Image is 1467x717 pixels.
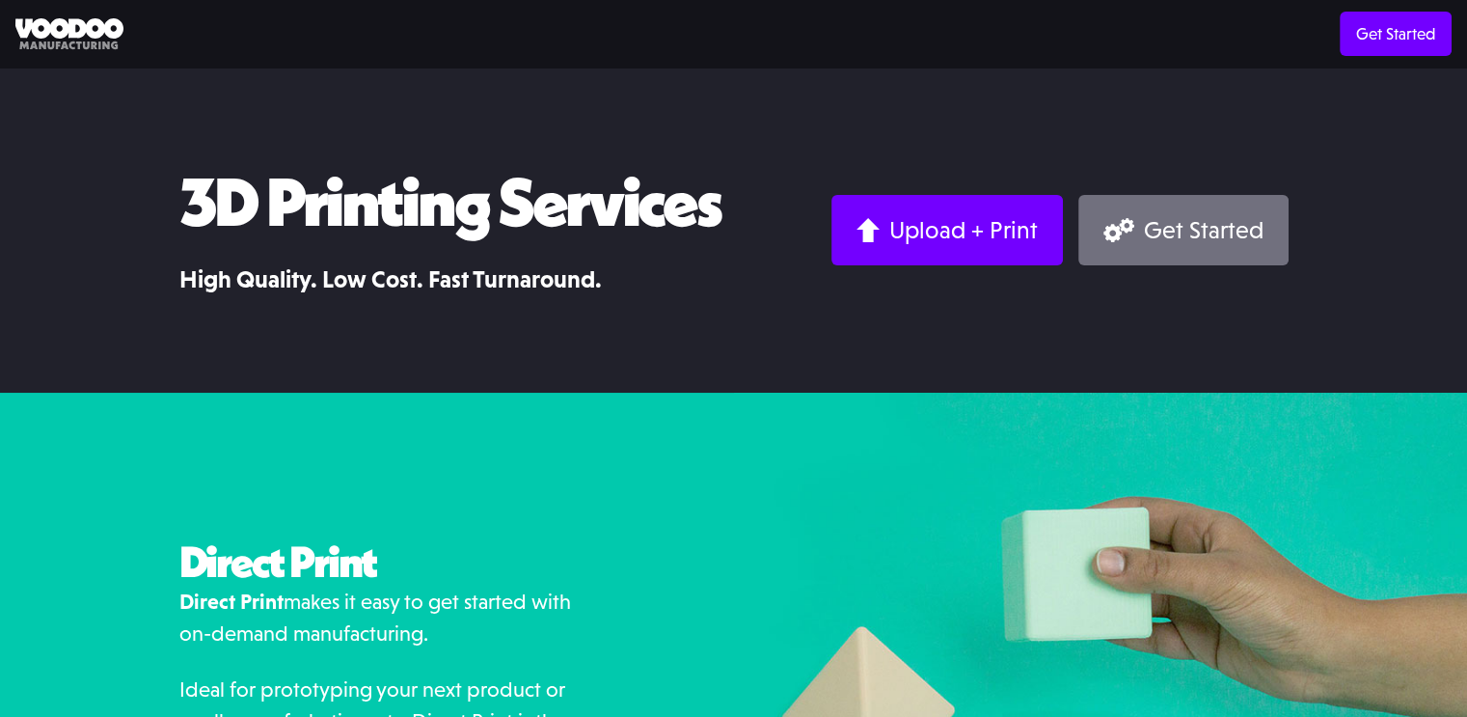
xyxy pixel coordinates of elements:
img: Voodoo Manufacturing logo [15,18,123,50]
p: makes it easy to get started with on-demand manufacturing. [179,586,587,649]
h1: 3D Printing Services [179,164,720,238]
h2: Direct Print [179,538,587,587]
img: Arrow up [856,218,880,242]
div: Get Started [1144,215,1263,245]
div: Upload + Print [889,215,1038,245]
a: Upload + Print [831,195,1063,265]
img: Gears [1103,218,1133,242]
a: Get Started [1340,12,1452,56]
h3: High Quality. Low Cost. Fast Turnaround. [179,262,720,296]
strong: Direct Print [179,590,284,614]
a: Get Started [1078,195,1288,265]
